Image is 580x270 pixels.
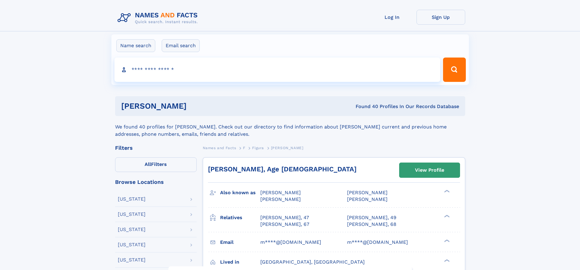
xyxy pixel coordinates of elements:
[443,189,450,193] div: ❯
[399,163,460,177] a: View Profile
[417,10,465,25] a: Sign Up
[115,145,197,151] div: Filters
[115,10,203,26] img: Logo Names and Facts
[118,242,146,247] div: [US_STATE]
[145,161,151,167] span: All
[271,103,459,110] div: Found 40 Profiles In Our Records Database
[220,257,260,267] h3: Lived in
[443,214,450,218] div: ❯
[252,144,264,152] a: Figura
[347,190,388,195] span: [PERSON_NAME]
[220,188,260,198] h3: Also known as
[415,163,444,177] div: View Profile
[220,212,260,223] h3: Relatives
[260,259,365,265] span: [GEOGRAPHIC_DATA], [GEOGRAPHIC_DATA]
[121,102,271,110] h1: [PERSON_NAME]
[271,146,304,150] span: [PERSON_NAME]
[260,214,309,221] a: [PERSON_NAME], 47
[118,227,146,232] div: [US_STATE]
[116,39,155,52] label: Name search
[260,190,301,195] span: [PERSON_NAME]
[118,212,146,217] div: [US_STATE]
[208,165,357,173] a: [PERSON_NAME], Age [DEMOGRAPHIC_DATA]
[114,58,441,82] input: search input
[162,39,200,52] label: Email search
[118,258,146,262] div: [US_STATE]
[203,144,236,152] a: Names and Facts
[443,239,450,243] div: ❯
[260,196,301,202] span: [PERSON_NAME]
[243,146,245,150] span: F
[115,179,197,185] div: Browse Locations
[260,221,309,228] a: [PERSON_NAME], 67
[443,58,466,82] button: Search Button
[115,157,197,172] label: Filters
[347,196,388,202] span: [PERSON_NAME]
[347,221,396,228] a: [PERSON_NAME], 68
[252,146,264,150] span: Figura
[118,197,146,202] div: [US_STATE]
[115,116,465,138] div: We found 40 profiles for [PERSON_NAME]. Check out our directory to find information about [PERSON...
[220,237,260,247] h3: Email
[347,214,396,221] a: [PERSON_NAME], 49
[243,144,245,152] a: F
[443,258,450,262] div: ❯
[368,10,417,25] a: Log In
